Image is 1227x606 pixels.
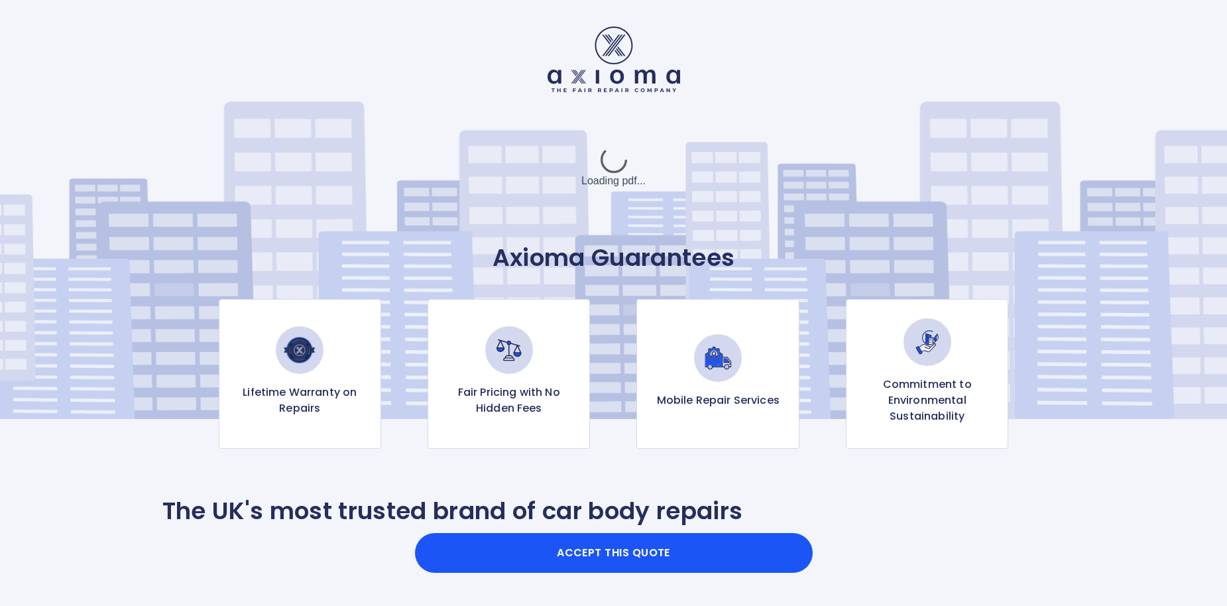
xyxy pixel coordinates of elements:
[415,533,813,573] button: Accept this Quote
[857,377,997,424] p: Commitment to Environmental Sustainability
[548,27,680,92] img: Logo
[230,385,370,416] p: Lifetime Warranty on Repairs
[439,385,579,416] p: Fair Pricing with No Hidden Fees
[904,318,951,366] img: Commitment to Environmental Sustainability
[694,334,742,382] img: Mobile Repair Services
[485,326,533,374] img: Fair Pricing with No Hidden Fees
[276,326,323,374] img: Lifetime Warranty on Repairs
[657,393,780,408] p: Mobile Repair Services
[514,135,713,201] div: Loading pdf...
[162,497,743,526] p: The UK's most trusted brand of car body repairs
[162,243,1065,273] p: Axioma Guarantees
